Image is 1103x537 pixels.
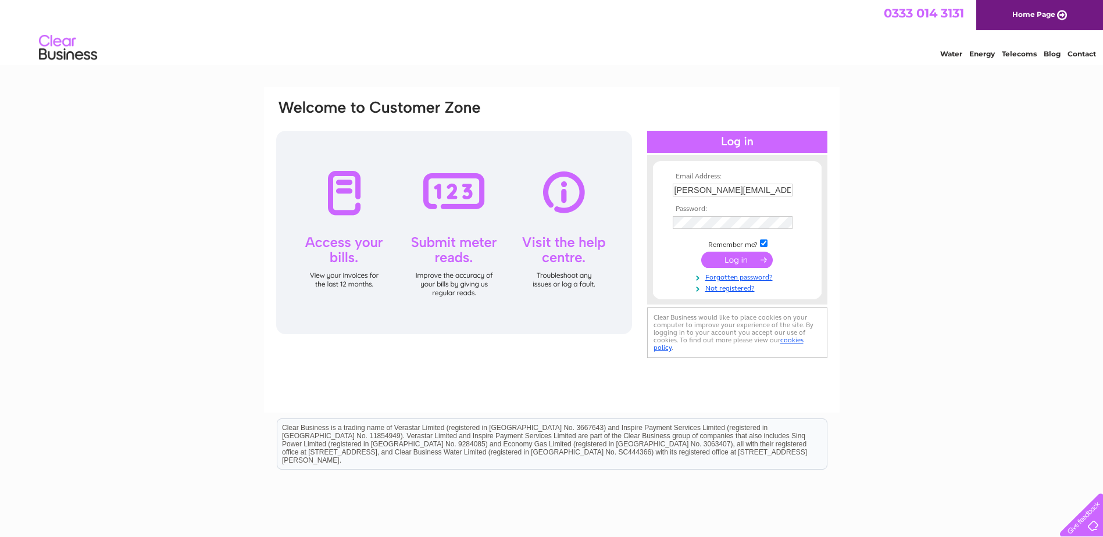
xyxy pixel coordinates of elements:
[884,6,964,20] a: 0333 014 3131
[1002,49,1037,58] a: Telecoms
[670,205,805,213] th: Password:
[647,307,827,358] div: Clear Business would like to place cookies on your computer to improve your experience of the sit...
[673,271,805,282] a: Forgotten password?
[277,6,827,56] div: Clear Business is a trading name of Verastar Limited (registered in [GEOGRAPHIC_DATA] No. 3667643...
[1044,49,1061,58] a: Blog
[701,252,773,268] input: Submit
[38,30,98,66] img: logo.png
[940,49,962,58] a: Water
[1068,49,1096,58] a: Contact
[673,282,805,293] a: Not registered?
[969,49,995,58] a: Energy
[670,238,805,249] td: Remember me?
[654,336,804,352] a: cookies policy
[670,173,805,181] th: Email Address:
